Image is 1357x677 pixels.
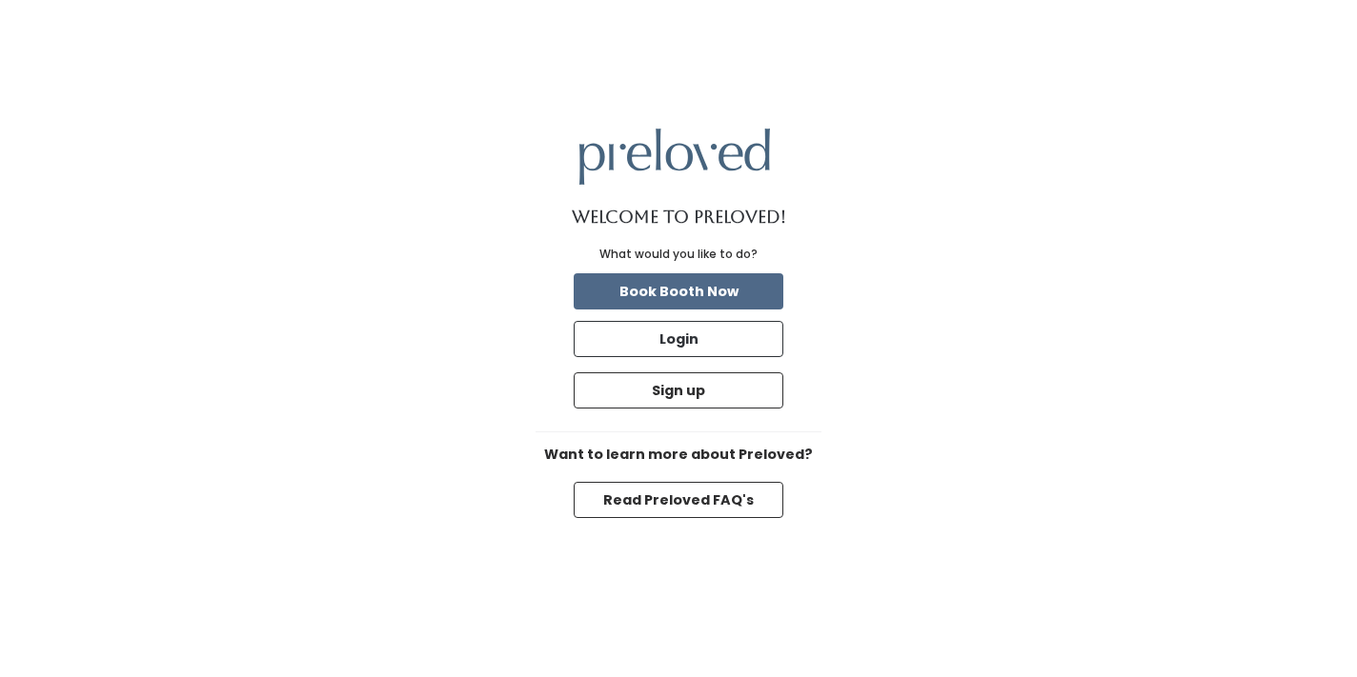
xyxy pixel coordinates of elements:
h6: Want to learn more about Preloved? [536,448,821,463]
h1: Welcome to Preloved! [572,208,786,227]
button: Login [574,321,783,357]
button: Book Booth Now [574,273,783,309]
img: preloved logo [579,129,770,185]
button: Sign up [574,372,783,408]
button: Read Preloved FAQ's [574,482,783,518]
a: Login [570,317,787,361]
div: What would you like to do? [599,246,758,263]
a: Sign up [570,368,787,412]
